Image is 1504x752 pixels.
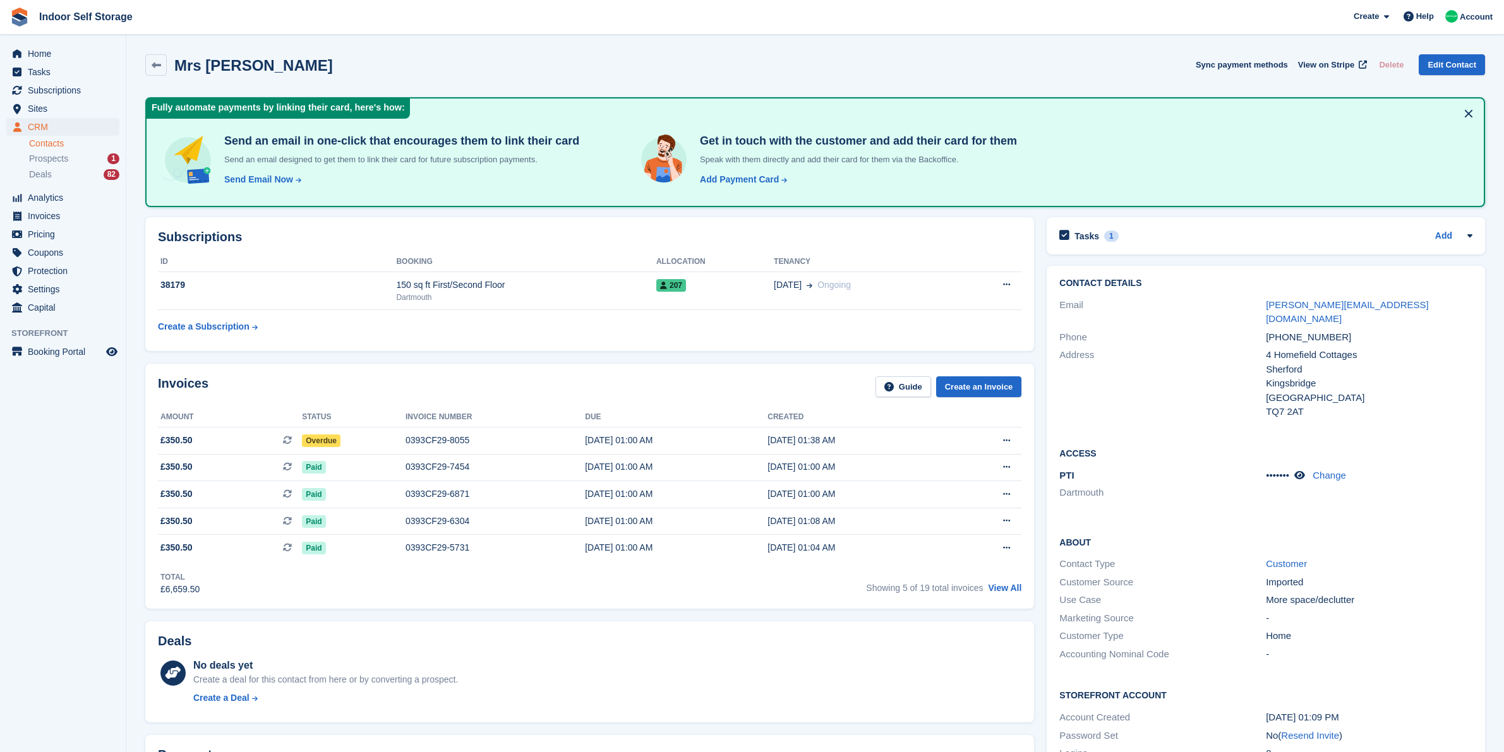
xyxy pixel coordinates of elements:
div: 82 [104,169,119,180]
span: PTI [1059,470,1074,480]
div: Customer Type [1059,629,1266,643]
span: Coupons [28,244,104,261]
a: Add [1435,229,1452,244]
div: [DATE] 01:00 AM [585,515,767,528]
div: Create a Subscription [158,320,250,333]
span: Settings [28,280,104,298]
div: Add Payment Card [700,173,779,186]
span: Showing 5 of 19 total invoices [866,583,983,593]
div: Marketing Source [1059,611,1266,626]
div: [DATE] 01:00 AM [585,460,767,474]
div: More space/declutter [1266,593,1472,607]
h2: Subscriptions [158,230,1021,244]
div: No [1266,729,1472,743]
a: View All [988,583,1021,593]
a: Contacts [29,138,119,150]
div: Use Case [1059,593,1266,607]
div: No deals yet [193,658,458,673]
a: Customer [1266,558,1307,569]
a: menu [6,225,119,243]
a: Prospects 1 [29,152,119,165]
div: - [1266,647,1472,662]
span: 207 [656,279,686,292]
a: Preview store [104,344,119,359]
a: menu [6,45,119,63]
span: Subscriptions [28,81,104,99]
p: Speak with them directly and add their card for them via the Backoffice. [695,153,1017,166]
span: Sites [28,100,104,117]
h2: Access [1059,446,1472,459]
div: [DATE] 01:04 AM [767,541,950,554]
div: Total [160,571,200,583]
h2: Contact Details [1059,278,1472,289]
th: ID [158,252,396,272]
h2: Tasks [1074,230,1099,242]
a: menu [6,207,119,225]
a: menu [6,81,119,99]
div: Home [1266,629,1472,643]
span: CRM [28,118,104,136]
span: Ongoing [817,280,851,290]
span: Analytics [28,189,104,206]
img: Helen Nicholls [1445,10,1458,23]
a: Change [1313,470,1346,480]
a: menu [6,299,119,316]
div: 38179 [158,278,396,292]
div: Sherford [1266,362,1472,377]
a: Add Payment Card [695,173,788,186]
span: Home [28,45,104,63]
span: Overdue [302,434,340,447]
div: Customer Source [1059,575,1266,590]
div: [DATE] 01:09 PM [1266,710,1472,725]
h2: Deals [158,634,191,648]
div: [DATE] 01:00 AM [767,460,950,474]
span: Invoices [28,207,104,225]
div: 1 [1104,230,1119,242]
h2: Storefront Account [1059,688,1472,701]
img: get-in-touch-e3e95b6451f4e49772a6039d3abdde126589d6f45a760754adfa51be33bf0f70.svg [638,134,690,186]
th: Due [585,407,767,427]
div: 0393CF29-6871 [406,487,585,501]
span: Booking Portal [28,343,104,361]
div: 0393CF29-8055 [406,434,585,447]
h4: Send an email in one-click that encourages them to link their card [219,134,579,148]
span: ( ) [1278,730,1342,741]
a: menu [6,343,119,361]
div: 1 [107,153,119,164]
div: 0393CF29-6304 [406,515,585,528]
span: Paid [302,488,325,501]
p: Send an email designed to get them to link their card for future subscription payments. [219,153,579,166]
div: [DATE] 01:00 AM [585,487,767,501]
th: Booking [396,252,656,272]
span: £350.50 [160,460,193,474]
div: Accounting Nominal Code [1059,647,1266,662]
a: Indoor Self Storage [34,6,138,27]
div: 150 sq ft First/Second Floor [396,278,656,292]
h2: Mrs [PERSON_NAME] [174,57,333,74]
th: Invoice number [406,407,585,427]
a: View on Stripe [1293,54,1369,75]
span: Paid [302,542,325,554]
a: menu [6,189,119,206]
div: Address [1059,348,1266,419]
button: Delete [1374,54,1409,75]
a: Edit Contact [1419,54,1485,75]
a: menu [6,63,119,81]
span: £350.50 [160,434,193,447]
div: 0393CF29-5731 [406,541,585,554]
div: [DATE] 01:00 AM [767,487,950,501]
li: Dartmouth [1059,486,1266,500]
a: menu [6,280,119,298]
h2: About [1059,535,1472,548]
span: Paid [302,515,325,528]
div: Send Email Now [224,173,293,186]
div: Create a deal for this contact from here or by converting a prospect. [193,673,458,686]
div: [DATE] 01:08 AM [767,515,950,528]
div: Imported [1266,575,1472,590]
a: menu [6,118,119,136]
span: View on Stripe [1298,59,1354,71]
span: £350.50 [160,487,193,501]
span: Help [1416,10,1434,23]
th: Amount [158,407,302,427]
a: menu [6,262,119,280]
